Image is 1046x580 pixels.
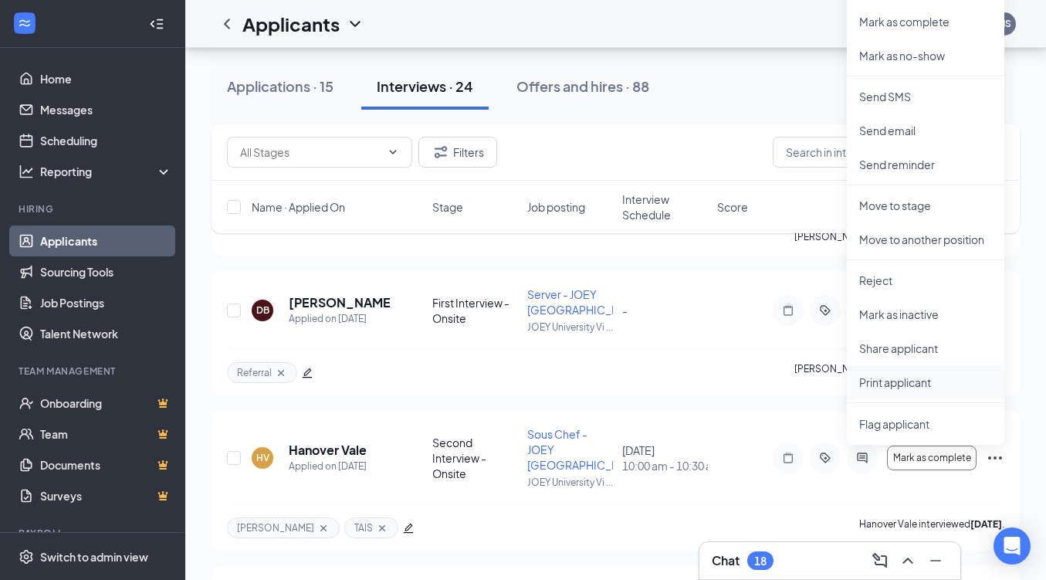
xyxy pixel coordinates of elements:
[40,94,172,125] a: Messages
[237,366,272,379] span: Referral
[859,517,1004,538] p: Hanover Vale interviewed .
[432,143,450,161] svg: Filter
[377,76,473,96] div: Interviews · 24
[218,15,236,33] svg: ChevronLeft
[40,256,172,287] a: Sourcing Tools
[923,548,948,573] button: Minimize
[19,549,34,565] svg: Settings
[773,137,1004,168] input: Search in interviews
[527,199,585,215] span: Job posting
[816,304,834,317] svg: ActiveTag
[926,551,945,570] svg: Minimize
[40,549,148,565] div: Switch to admin view
[899,551,917,570] svg: ChevronUp
[19,527,169,540] div: Payroll
[149,16,164,32] svg: Collapse
[376,522,388,534] svg: Cross
[893,453,971,463] span: Mark as complete
[622,192,708,222] span: Interview Schedule
[432,295,518,326] div: First Interview - Onsite
[871,551,889,570] svg: ComposeMessage
[317,522,330,534] svg: Cross
[354,521,373,534] span: TAIS
[40,164,173,179] div: Reporting
[622,304,628,317] span: -
[40,287,172,318] a: Job Postings
[240,144,381,161] input: All Stages
[794,362,1004,383] p: [PERSON_NAME] has applied more than .
[527,476,613,489] p: JOEY University Vi ...
[779,452,797,464] svg: Note
[346,15,364,33] svg: ChevronDown
[40,226,172,256] a: Applicants
[895,548,920,573] button: ChevronUp
[779,304,797,317] svg: Note
[516,76,649,96] div: Offers and hires · 88
[816,452,834,464] svg: ActiveTag
[40,63,172,94] a: Home
[19,202,169,215] div: Hiring
[527,427,640,472] span: Sous Chef - JOEY [GEOGRAPHIC_DATA]
[289,294,391,311] h5: [PERSON_NAME]
[418,137,497,168] button: Filter Filters
[868,548,892,573] button: ComposeMessage
[986,449,1004,467] svg: Ellipses
[237,521,314,534] span: [PERSON_NAME]
[754,555,767,568] div: 18
[19,365,169,378] div: Team Management
[289,442,367,459] h5: Hanover Vale
[252,199,345,215] span: Name · Applied On
[302,368,313,378] span: edit
[227,76,333,96] div: Applications · 15
[40,125,172,156] a: Scheduling
[275,367,287,379] svg: Cross
[527,321,613,334] p: JOEY University Vi ...
[887,446,977,470] button: Mark as complete
[432,199,463,215] span: Stage
[527,287,640,317] span: Server - JOEY [GEOGRAPHIC_DATA]
[997,17,1011,30] div: MS
[853,452,872,464] svg: ActiveChat
[289,311,391,327] div: Applied on [DATE]
[994,527,1031,565] div: Open Intercom Messenger
[40,419,172,449] a: TeamCrown
[256,304,269,317] div: DB
[622,458,708,473] span: 10:00 am - 10:30 am
[970,518,1002,530] b: [DATE]
[387,146,399,158] svg: ChevronDown
[19,164,34,179] svg: Analysis
[40,449,172,480] a: DocumentsCrown
[40,480,172,511] a: SurveysCrown
[289,459,367,474] div: Applied on [DATE]
[40,318,172,349] a: Talent Network
[242,11,340,37] h1: Applicants
[717,199,748,215] span: Score
[432,435,518,481] div: Second Interview - Onsite
[712,552,740,569] h3: Chat
[622,443,708,473] div: [DATE]
[256,451,269,464] div: HV
[403,523,414,534] span: edit
[17,15,32,31] svg: WorkstreamLogo
[40,388,172,419] a: OnboardingCrown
